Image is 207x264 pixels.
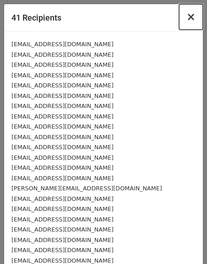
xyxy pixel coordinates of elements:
[11,113,114,120] small: [EMAIL_ADDRESS][DOMAIN_NAME]
[11,257,114,264] small: [EMAIL_ADDRESS][DOMAIN_NAME]
[11,247,114,253] small: [EMAIL_ADDRESS][DOMAIN_NAME]
[11,175,114,182] small: [EMAIL_ADDRESS][DOMAIN_NAME]
[11,92,114,99] small: [EMAIL_ADDRESS][DOMAIN_NAME]
[11,11,61,24] h5: 41 Recipients
[11,185,162,192] small: [PERSON_NAME][EMAIL_ADDRESS][DOMAIN_NAME]
[11,82,114,89] small: [EMAIL_ADDRESS][DOMAIN_NAME]
[11,134,114,140] small: [EMAIL_ADDRESS][DOMAIN_NAME]
[11,195,114,202] small: [EMAIL_ADDRESS][DOMAIN_NAME]
[11,61,114,68] small: [EMAIL_ADDRESS][DOMAIN_NAME]
[186,11,196,23] span: ×
[161,220,207,264] iframe: Chat Widget
[11,72,114,79] small: [EMAIL_ADDRESS][DOMAIN_NAME]
[11,144,114,151] small: [EMAIL_ADDRESS][DOMAIN_NAME]
[11,164,114,171] small: [EMAIL_ADDRESS][DOMAIN_NAME]
[11,205,114,212] small: [EMAIL_ADDRESS][DOMAIN_NAME]
[11,102,114,109] small: [EMAIL_ADDRESS][DOMAIN_NAME]
[179,4,203,30] button: Close
[11,51,114,58] small: [EMAIL_ADDRESS][DOMAIN_NAME]
[11,226,114,233] small: [EMAIL_ADDRESS][DOMAIN_NAME]
[11,41,114,48] small: [EMAIL_ADDRESS][DOMAIN_NAME]
[11,237,114,243] small: [EMAIL_ADDRESS][DOMAIN_NAME]
[11,154,114,161] small: [EMAIL_ADDRESS][DOMAIN_NAME]
[11,123,114,130] small: [EMAIL_ADDRESS][DOMAIN_NAME]
[11,216,114,223] small: [EMAIL_ADDRESS][DOMAIN_NAME]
